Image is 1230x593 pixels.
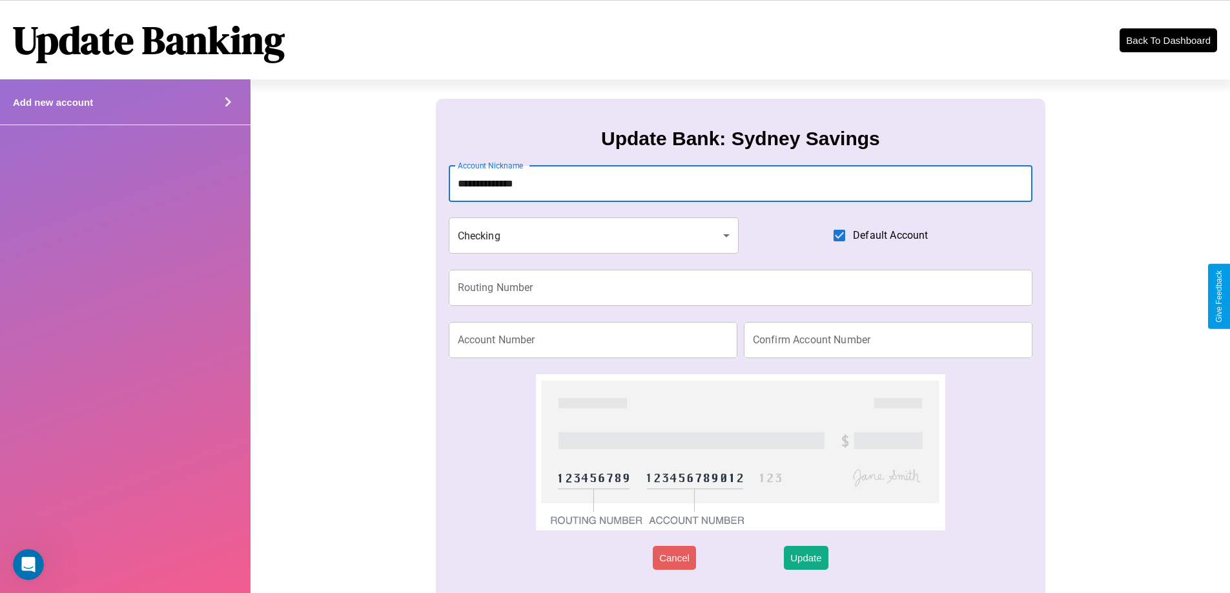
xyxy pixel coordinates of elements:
label: Account Nickname [458,160,524,171]
div: Give Feedback [1215,270,1224,323]
button: Cancel [653,546,696,570]
h1: Update Banking [13,14,285,66]
iframe: Intercom live chat [13,549,44,580]
img: check [536,374,945,530]
button: Back To Dashboard [1120,28,1217,52]
div: Checking [449,217,739,254]
button: Update [784,546,828,570]
span: Default Account [853,228,928,243]
h4: Add new account [13,97,93,108]
h3: Update Bank: Sydney Savings [601,128,880,150]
